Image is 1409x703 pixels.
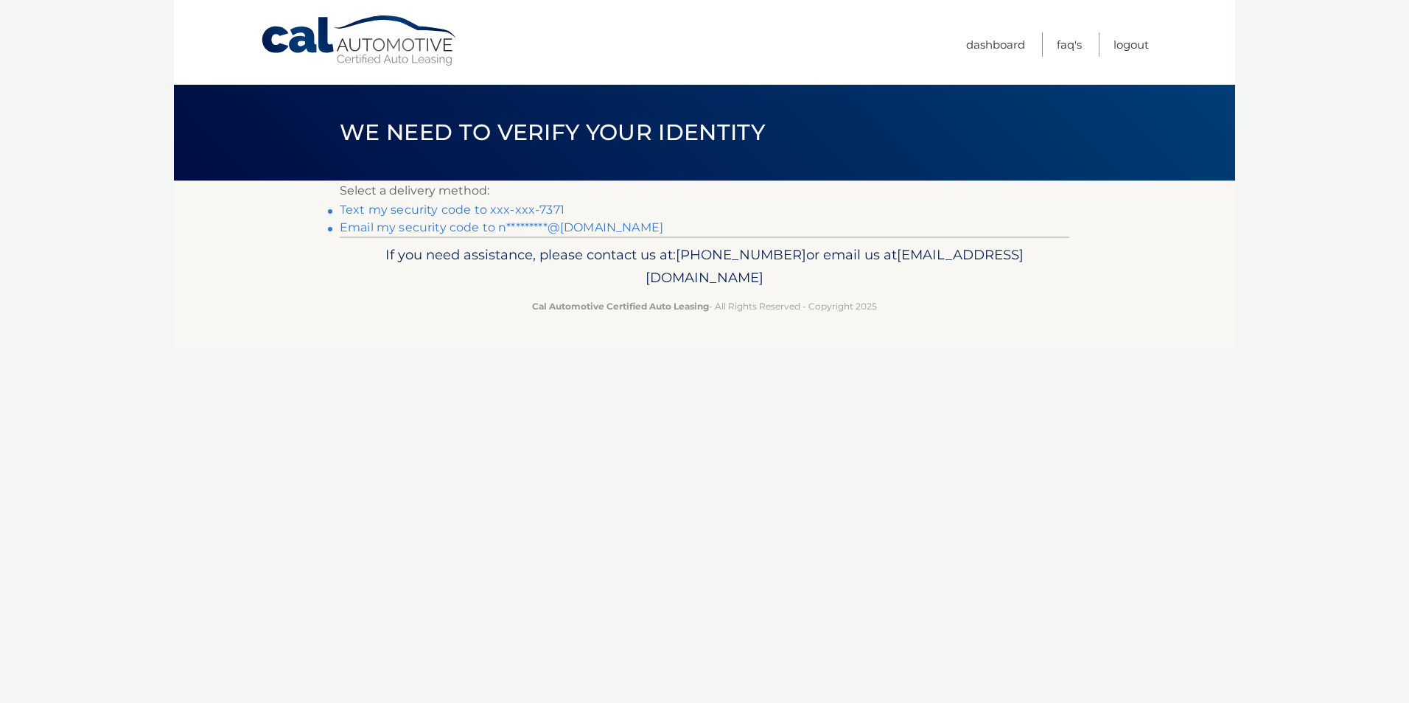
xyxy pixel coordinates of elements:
[349,298,1060,314] p: - All Rights Reserved - Copyright 2025
[260,15,459,67] a: Cal Automotive
[966,32,1025,57] a: Dashboard
[340,181,1069,201] p: Select a delivery method:
[676,246,806,263] span: [PHONE_NUMBER]
[1113,32,1149,57] a: Logout
[340,220,663,234] a: Email my security code to n*********@[DOMAIN_NAME]
[532,301,709,312] strong: Cal Automotive Certified Auto Leasing
[340,203,564,217] a: Text my security code to xxx-xxx-7371
[1057,32,1082,57] a: FAQ's
[340,119,765,146] span: We need to verify your identity
[349,243,1060,290] p: If you need assistance, please contact us at: or email us at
